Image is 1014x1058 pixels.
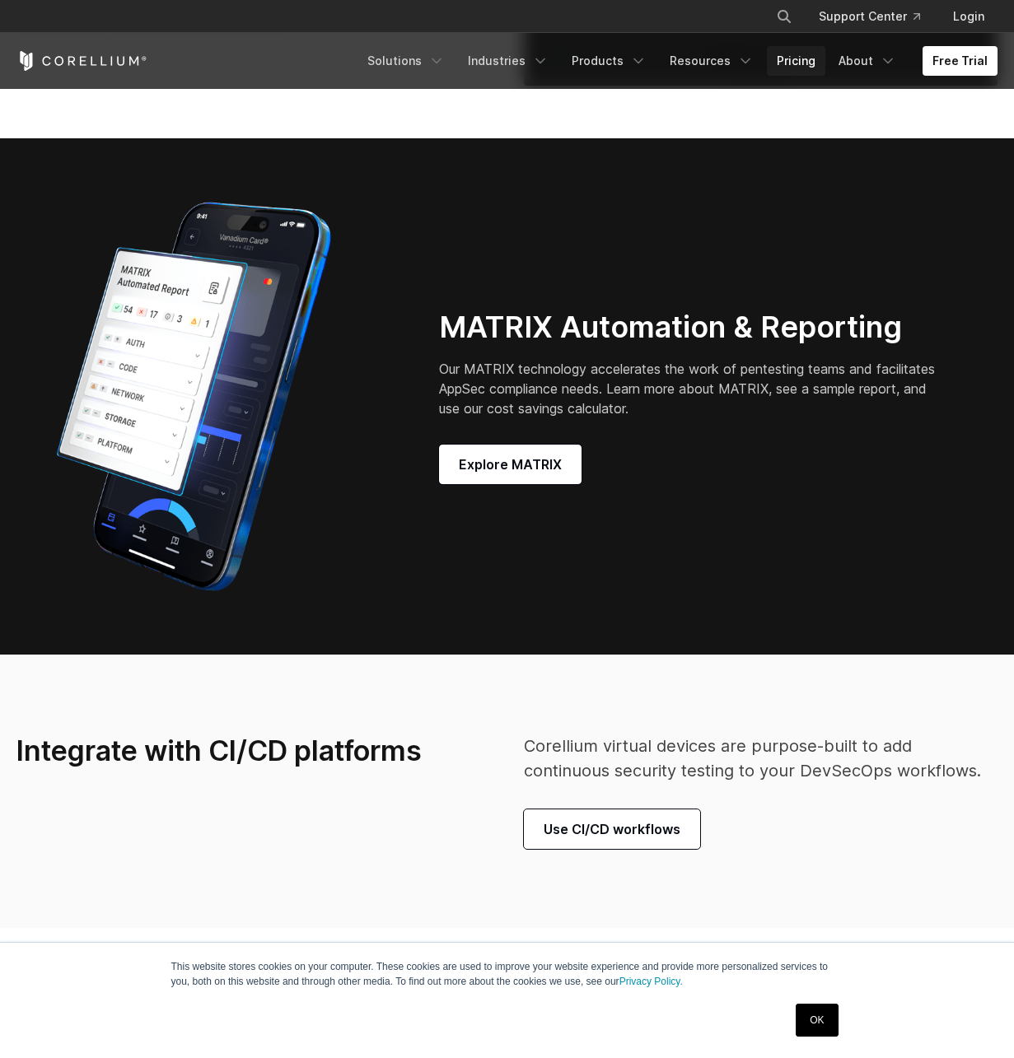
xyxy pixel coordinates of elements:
[767,46,825,76] a: Pricing
[544,819,680,839] span: Use CI/CD workflows
[829,46,906,76] a: About
[524,734,998,783] p: Corellium virtual devices are purpose-built to add continuous security testing to your DevSecOps ...
[562,46,657,76] a: Products
[459,454,562,474] span: Explore MATRIX
[171,959,843,989] p: This website stores cookies on your computer. These cookies are used to improve your website expe...
[796,1004,838,1037] a: OK
[660,46,764,76] a: Resources
[923,46,998,76] a: Free Trial
[806,2,933,31] a: Support Center
[16,191,371,603] img: Corellium's MATRIX Automated Report
[458,46,558,76] a: Industries
[16,734,428,769] h3: Integrate with CI/CD platforms
[439,445,582,484] a: Explore MATRIX
[357,46,455,76] a: Solutions
[357,46,998,76] div: Navigation Menu
[439,309,935,346] h2: MATRIX Automation & Reporting
[16,51,147,71] a: Corellium Home
[619,976,683,987] a: Privacy Policy.
[439,359,935,418] p: Our MATRIX technology accelerates the work of pentesting teams and facilitates AppSec compliance ...
[524,809,700,849] a: Use CI/CD workflows
[940,2,998,31] a: Login
[756,2,998,31] div: Navigation Menu
[769,2,799,31] button: Search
